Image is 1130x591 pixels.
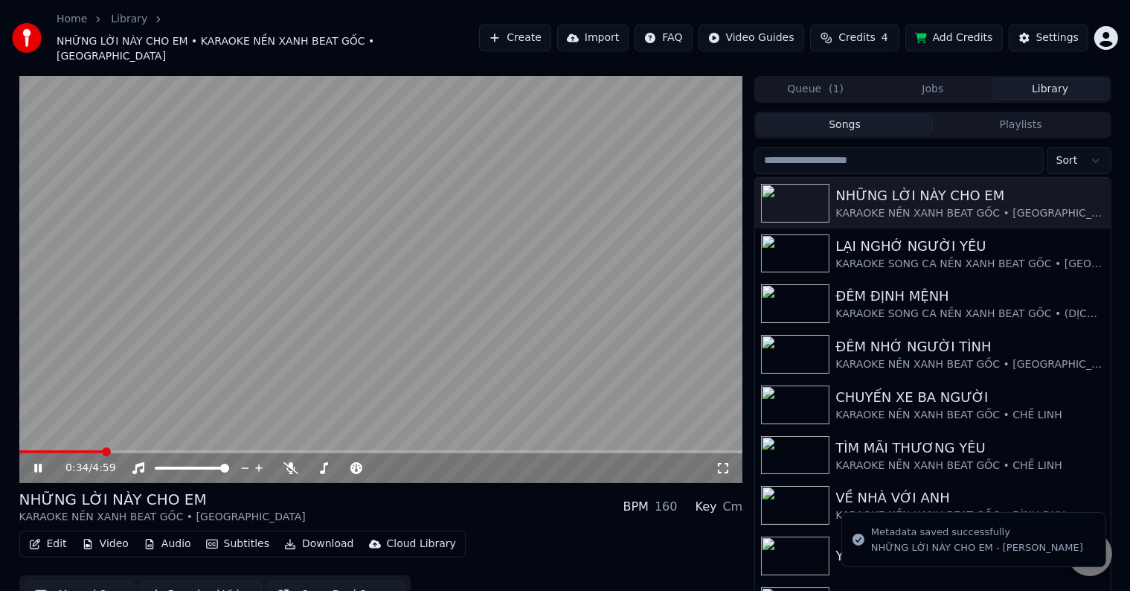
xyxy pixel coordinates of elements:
[835,185,1104,206] div: NHỮNG LỜI NÀY CHO EM
[871,541,1083,555] div: NHỮNG LỜI NÀY CHO EM - [PERSON_NAME]
[838,31,875,45] span: Credits
[65,461,89,476] span: 0:34
[76,534,135,555] button: Video
[933,114,1109,135] button: Playlists
[835,387,1104,408] div: CHUYẾN XE BA NGƯỜI
[835,257,1104,272] div: KARAOKE SONG CA NỀN XANH BEAT GỐC • [GEOGRAPHIC_DATA]
[757,78,874,100] button: Queue
[835,206,1104,221] div: KARAOKE NỀN XANH BEAT GỐC • [GEOGRAPHIC_DATA]
[835,488,1104,508] div: VỀ NHÀ VỚI ANH
[835,286,1104,307] div: ĐÊM ĐỊNH MỆNH
[835,307,1104,322] div: KARAOKE SONG CA NỀN XANH BEAT GỐC • (DỊCH TONE-Em) [PERSON_NAME] •
[57,12,479,64] nav: breadcrumb
[835,357,1104,372] div: KARAOKE NỀN XANH BEAT GỐC • [GEOGRAPHIC_DATA]
[12,23,42,53] img: youka
[757,114,933,135] button: Songs
[635,25,692,51] button: FAQ
[835,438,1104,459] div: TÌM MÃI THƯƠNG YÊU
[835,236,1104,257] div: LẠI NGHỚ NGƯỜI YÊU
[19,510,306,525] div: KARAOKE NỀN XANH BEAT GỐC • [GEOGRAPHIC_DATA]
[387,537,456,552] div: Cloud Library
[557,25,629,51] button: Import
[882,31,888,45] span: 4
[1036,31,1079,45] div: Settings
[65,461,101,476] div: /
[874,78,992,100] button: Jobs
[905,25,1003,51] button: Add Credits
[723,498,743,516] div: Cm
[835,546,1104,566] div: YÊU ANH QUẦN RÁCH ĐÍT
[57,34,479,64] span: NHỮNG LỜI NÀY CHO EM • KARAOKE NỀN XANH BEAT GỐC • [GEOGRAPHIC_DATA]
[871,525,1083,540] div: Metadata saved successfully
[111,12,147,27] a: Library
[200,534,275,555] button: Subtitles
[138,534,197,555] button: Audio
[696,498,717,516] div: Key
[278,534,360,555] button: Download
[23,534,73,555] button: Edit
[835,508,1104,523] div: KARAOKE NỀN XANH BEAT GỐC • ĐÌNH DUY
[1056,153,1078,168] span: Sort
[835,336,1104,357] div: ĐÊM NHỚ NGƯỜI TÌNH
[835,459,1104,473] div: KARAOKE NỀN XANH BEAT GỐC • CHẾ LINH
[92,461,115,476] span: 4:59
[699,25,804,51] button: Video Guides
[19,489,306,510] div: NHỮNG LỜI NÀY CHO EM
[1009,25,1088,51] button: Settings
[829,82,844,97] span: ( 1 )
[479,25,551,51] button: Create
[992,78,1109,100] button: Library
[810,25,899,51] button: Credits4
[655,498,678,516] div: 160
[835,408,1104,423] div: KARAOKE NỀN XANH BEAT GỐC • CHẾ LINH
[623,498,649,516] div: BPM
[57,12,87,27] a: Home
